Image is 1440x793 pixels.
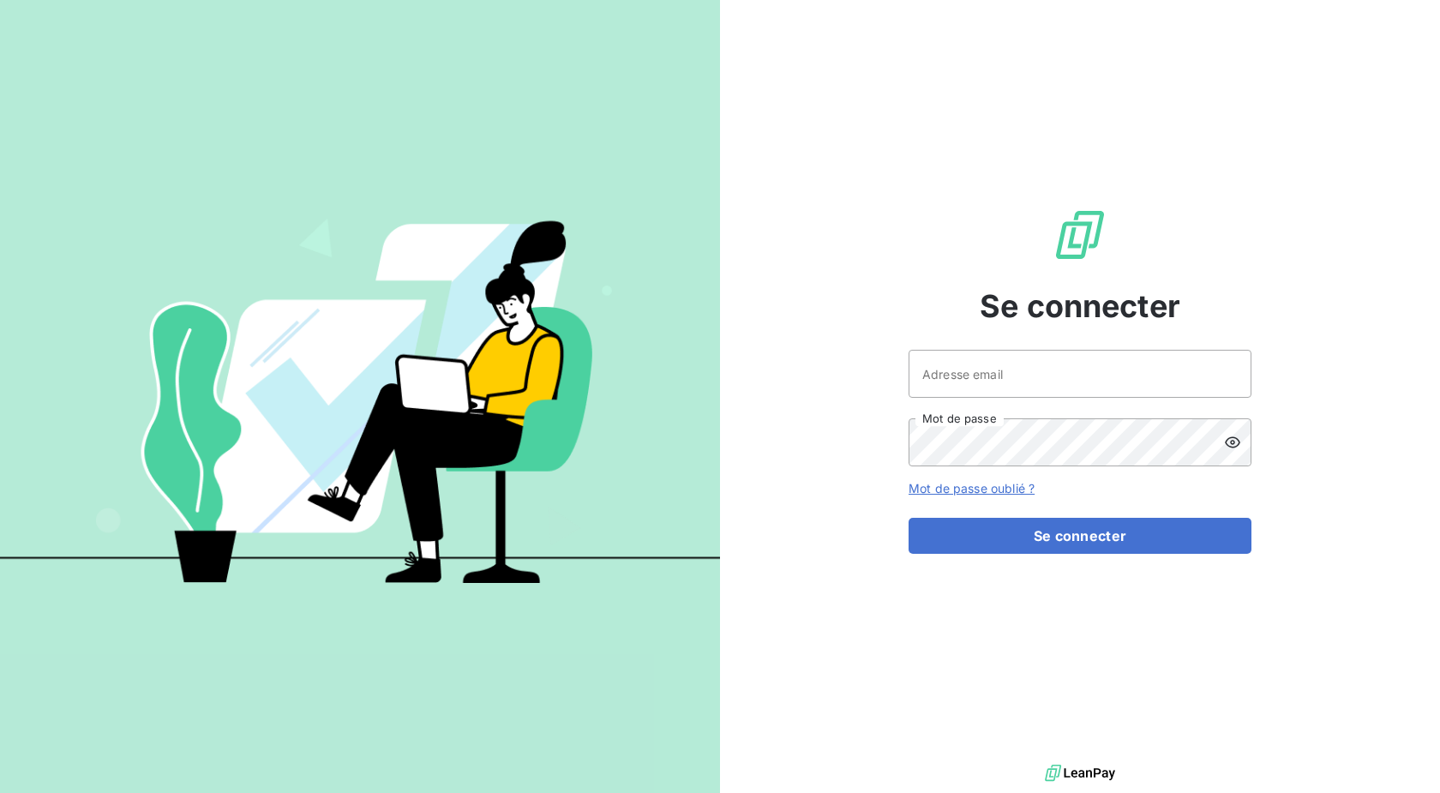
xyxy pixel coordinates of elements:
[909,518,1251,554] button: Se connecter
[980,283,1180,329] span: Se connecter
[1045,760,1115,786] img: logo
[909,350,1251,398] input: placeholder
[909,481,1035,496] a: Mot de passe oublié ?
[1053,207,1107,262] img: Logo LeanPay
